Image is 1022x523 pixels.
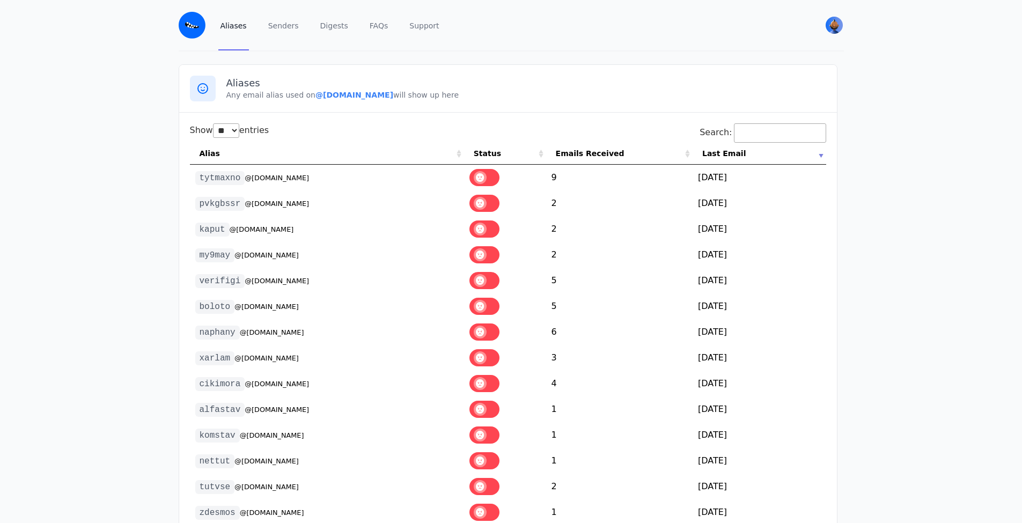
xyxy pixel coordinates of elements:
td: [DATE] [693,319,826,345]
input: Search: [734,123,826,143]
small: @[DOMAIN_NAME] [234,251,299,259]
small: @[DOMAIN_NAME] [234,457,299,465]
td: 2 [546,216,693,242]
small: @[DOMAIN_NAME] [240,509,304,517]
td: [DATE] [693,448,826,474]
code: alfastav [195,403,245,417]
td: [DATE] [693,371,826,396]
td: [DATE] [693,422,826,448]
b: @[DOMAIN_NAME] [315,91,393,99]
code: zdesmos [195,506,240,520]
code: my9may [195,248,235,262]
th: Status: activate to sort column ascending [464,143,546,165]
td: [DATE] [693,268,826,293]
code: pvkgbssr [195,197,245,211]
small: @[DOMAIN_NAME] [240,431,304,439]
td: [DATE] [693,345,826,371]
td: 2 [546,190,693,216]
label: Search: [700,127,826,137]
code: kaput [195,223,230,237]
code: boloto [195,300,235,314]
td: 1 [546,422,693,448]
td: [DATE] [693,474,826,499]
td: 1 [546,396,693,422]
td: 5 [546,293,693,319]
code: nettut [195,454,235,468]
label: Show entries [190,125,269,135]
small: @[DOMAIN_NAME] [234,303,299,311]
h3: Aliases [226,77,826,90]
td: [DATE] [693,216,826,242]
img: Email Monster [179,12,205,39]
td: 5 [546,268,693,293]
th: Alias: activate to sort column ascending [190,143,464,165]
code: naphany [195,326,240,340]
small: @[DOMAIN_NAME] [245,277,309,285]
code: tytmaxno [195,171,245,185]
small: @[DOMAIN_NAME] [234,354,299,362]
td: 9 [546,165,693,190]
td: 4 [546,371,693,396]
small: @[DOMAIN_NAME] [245,380,309,388]
code: tutvse [195,480,235,494]
td: 6 [546,319,693,345]
td: [DATE] [693,293,826,319]
small: @[DOMAIN_NAME] [230,225,294,233]
small: @[DOMAIN_NAME] [240,328,304,336]
td: 2 [546,474,693,499]
p: Any email alias used on will show up here [226,90,826,100]
small: @[DOMAIN_NAME] [234,483,299,491]
code: xarlam [195,351,235,365]
td: 3 [546,345,693,371]
td: [DATE] [693,190,826,216]
img: Alex88's Avatar [826,17,843,34]
code: komstav [195,429,240,443]
td: 1 [546,448,693,474]
small: @[DOMAIN_NAME] [245,200,309,208]
code: verifigi [195,274,245,288]
th: Last Email: activate to sort column ascending [693,143,826,165]
td: 2 [546,242,693,268]
select: Showentries [213,123,239,138]
td: [DATE] [693,165,826,190]
th: Emails Received: activate to sort column ascending [546,143,693,165]
small: @[DOMAIN_NAME] [245,174,309,182]
td: [DATE] [693,396,826,422]
td: [DATE] [693,242,826,268]
small: @[DOMAIN_NAME] [245,406,309,414]
button: User menu [825,16,844,35]
code: cikimora [195,377,245,391]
